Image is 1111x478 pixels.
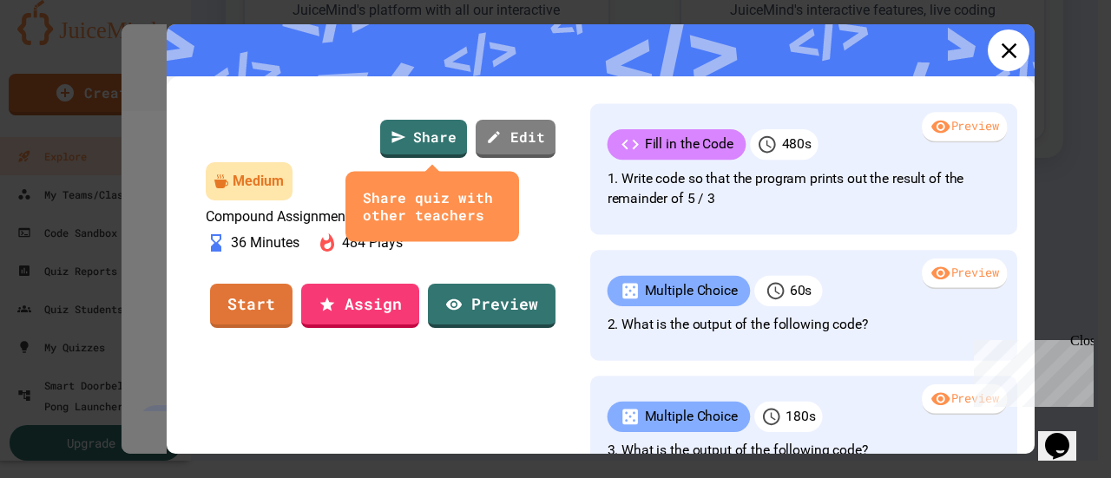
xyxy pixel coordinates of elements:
[967,333,1094,407] iframe: chat widget
[782,134,812,154] p: 480 s
[790,280,812,301] p: 60 s
[476,120,555,158] a: Edit
[645,134,733,154] p: Fill in the Code
[608,168,1001,209] p: 1. Write code so that the program prints out the result of the remainder of 5 / 3
[231,232,299,253] p: 36 Minutes
[233,171,284,192] div: Medium
[786,406,815,427] p: 180 s
[645,280,738,301] p: Multiple Choice
[922,384,1007,416] div: Preview
[206,209,556,225] p: Compound Assignment Operators
[210,284,293,328] a: Start
[608,314,1001,335] p: 2. What is the output of the following code?
[608,440,1001,461] p: 3. What is the output of the following code?
[301,284,419,328] a: Assign
[380,120,467,158] a: Share
[922,259,1007,290] div: Preview
[363,188,502,225] div: Share quiz with other teachers
[922,112,1007,143] div: Preview
[342,232,403,253] p: 484 Plays
[428,284,555,328] a: Preview
[1038,409,1094,461] iframe: chat widget
[7,7,120,110] div: Chat with us now!Close
[645,406,738,427] p: Multiple Choice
